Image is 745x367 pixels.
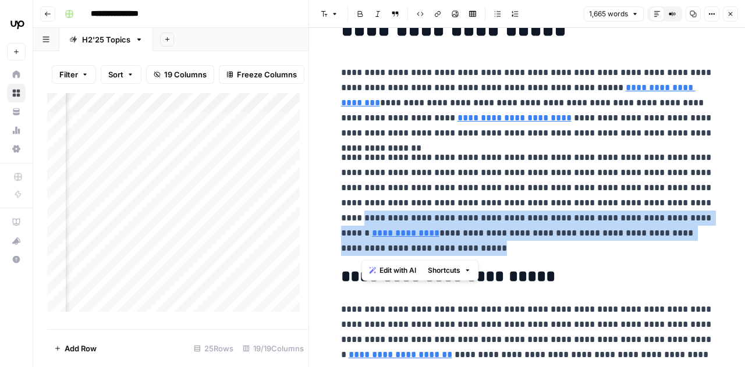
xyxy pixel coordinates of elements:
[364,263,421,278] button: Edit with AI
[589,9,628,19] span: 1,665 words
[584,6,644,22] button: 1,665 words
[238,339,308,358] div: 19/19 Columns
[7,9,26,38] button: Workspace: Upwork
[146,65,214,84] button: 19 Columns
[7,84,26,102] a: Browse
[65,343,97,354] span: Add Row
[428,265,460,276] span: Shortcuts
[219,65,304,84] button: Freeze Columns
[47,339,104,358] button: Add Row
[7,231,26,250] button: What's new?
[164,69,207,80] span: 19 Columns
[7,102,26,121] a: Your Data
[423,263,476,278] button: Shortcuts
[7,13,28,34] img: Upwork Logo
[7,65,26,84] a: Home
[7,213,26,231] a: AirOps Academy
[108,69,123,80] span: Sort
[52,65,96,84] button: Filter
[8,232,25,250] div: What's new?
[101,65,141,84] button: Sort
[237,69,297,80] span: Freeze Columns
[7,250,26,269] button: Help + Support
[379,265,416,276] span: Edit with AI
[189,339,238,358] div: 25 Rows
[59,28,153,51] a: H2'25 Topics
[82,34,130,45] div: H2'25 Topics
[7,140,26,158] a: Settings
[7,121,26,140] a: Usage
[59,69,78,80] span: Filter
